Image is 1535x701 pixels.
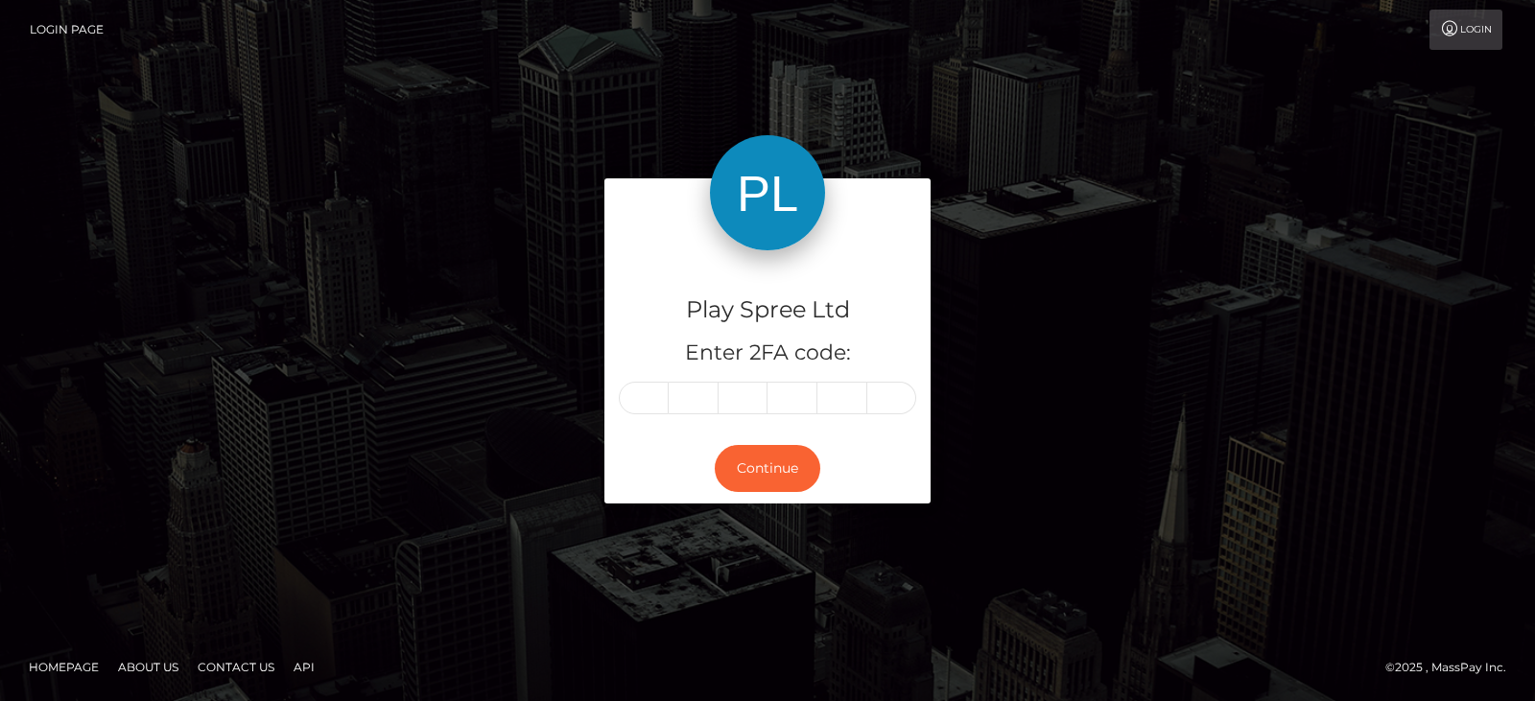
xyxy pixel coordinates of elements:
[286,652,322,682] a: API
[619,293,916,327] h4: Play Spree Ltd
[30,10,104,50] a: Login Page
[21,652,106,682] a: Homepage
[190,652,282,682] a: Contact Us
[1429,10,1502,50] a: Login
[1385,657,1521,678] div: © 2025 , MassPay Inc.
[710,135,825,250] img: Play Spree Ltd
[715,445,820,492] button: Continue
[110,652,186,682] a: About Us
[619,339,916,368] h5: Enter 2FA code:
